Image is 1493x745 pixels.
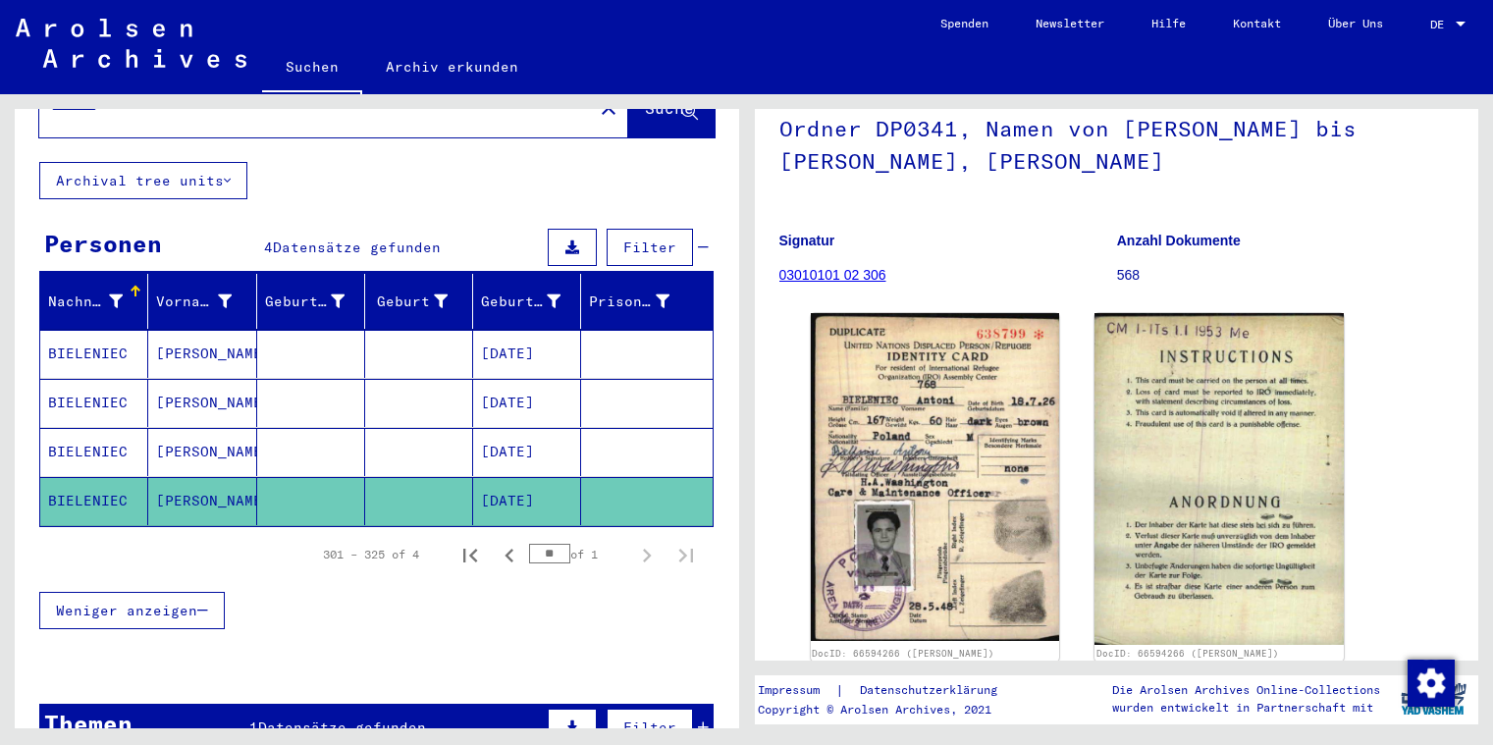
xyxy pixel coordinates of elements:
div: Personen [44,226,162,261]
b: Anzahl Dokumente [1117,233,1241,248]
mat-cell: [PERSON_NAME] [148,428,256,476]
mat-header-cell: Nachname [40,274,148,329]
mat-cell: BIELENIEC [40,428,148,476]
span: Datensätze gefunden [273,239,441,256]
a: 03010101 02 306 [779,267,886,283]
p: 568 [1117,265,1454,286]
b: Signatur [779,233,835,248]
h1: Ordner DP0341, Namen von [PERSON_NAME] bis [PERSON_NAME], [PERSON_NAME] [779,83,1455,202]
mat-header-cell: Vorname [148,274,256,329]
button: Next page [627,535,667,574]
div: Geburt‏ [373,292,448,312]
mat-cell: [DATE] [473,428,581,476]
img: yv_logo.png [1397,674,1470,723]
mat-cell: [PERSON_NAME] [148,477,256,525]
mat-cell: BIELENIEC [40,330,148,378]
div: Nachname [48,292,123,312]
mat-header-cell: Prisoner # [581,274,712,329]
button: Filter [607,229,693,266]
a: DocID: 66594266 ([PERSON_NAME]) [812,648,994,659]
div: Geburt‏ [373,286,472,317]
img: Arolsen_neg.svg [16,19,246,68]
mat-cell: [DATE] [473,379,581,427]
div: Geburtsdatum [481,286,585,317]
div: Vorname [156,286,255,317]
p: wurden entwickelt in Partnerschaft mit [1112,699,1380,717]
span: Datensätze gefunden [258,718,426,736]
img: 001.jpg [811,313,1060,641]
button: Last page [667,535,706,574]
img: 002.jpg [1094,313,1344,645]
div: Vorname [156,292,231,312]
button: Weniger anzeigen [39,592,225,629]
mat-header-cell: Geburtsname [257,274,365,329]
span: Filter [623,718,676,736]
mat-cell: [PERSON_NAME] [148,379,256,427]
a: Suchen [262,43,362,94]
div: Prisoner # [589,286,693,317]
mat-cell: BIELENIEC [40,379,148,427]
p: Copyright © Arolsen Archives, 2021 [758,701,1021,718]
span: 1 [249,718,258,736]
div: Geburtsname [265,292,345,312]
button: Archival tree units [39,162,247,199]
mat-header-cell: Geburtsdatum [473,274,581,329]
span: Suche [645,98,694,118]
div: Zustimmung ändern [1407,659,1454,706]
div: of 1 [529,545,627,563]
button: First page [451,535,490,574]
div: Prisoner # [589,292,668,312]
mat-cell: [DATE] [473,330,581,378]
a: Datenschutzerklärung [844,680,1021,701]
img: Zustimmung ändern [1408,660,1455,707]
button: Previous page [490,535,529,574]
mat-header-cell: Geburt‏ [365,274,473,329]
div: Nachname [48,286,147,317]
span: Weniger anzeigen [56,602,197,619]
div: Themen [44,706,133,741]
a: Impressum [758,680,835,701]
div: Geburtsname [265,286,369,317]
span: DE [1430,18,1452,31]
div: Geburtsdatum [481,292,560,312]
div: 301 – 325 of 4 [323,546,419,563]
p: Die Arolsen Archives Online-Collections [1112,681,1380,699]
mat-cell: [DATE] [473,477,581,525]
span: Filter [623,239,676,256]
span: 4 [264,239,273,256]
mat-cell: BIELENIEC [40,477,148,525]
a: DocID: 66594266 ([PERSON_NAME]) [1096,648,1279,659]
a: Archiv erkunden [362,43,542,90]
div: | [758,680,1021,701]
mat-cell: [PERSON_NAME] [148,330,256,378]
